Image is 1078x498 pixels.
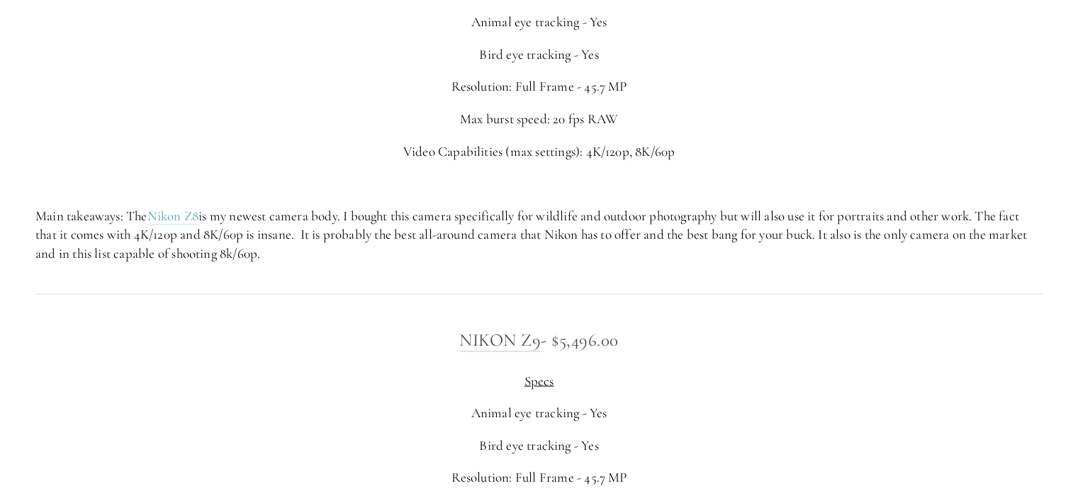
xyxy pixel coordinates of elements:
[35,45,1043,64] p: Bird eye tracking - Yes
[35,110,1043,129] p: Max burst speed: 20 fps RAW
[35,207,1043,264] p: Main takeaways: The is my newest camera body. I bought this camera specifically for wildlife and ...
[35,404,1043,423] p: Animal eye tracking - Yes
[35,77,1043,96] p: Resolution: Full Frame - 45.7 MP
[35,13,1043,32] p: Animal eye tracking - Yes
[459,329,541,352] a: Nikon Z9
[147,208,199,225] a: Nikon Z8
[35,468,1043,487] p: Resolution: Full Frame - 45.7 MP
[35,436,1043,455] p: Bird eye tracking - Yes
[35,326,1043,354] h3: - $5,496.00
[35,142,1043,162] p: Video Capabilities (max settings): 4K/120p, 8K/60p
[524,373,554,389] span: Specs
